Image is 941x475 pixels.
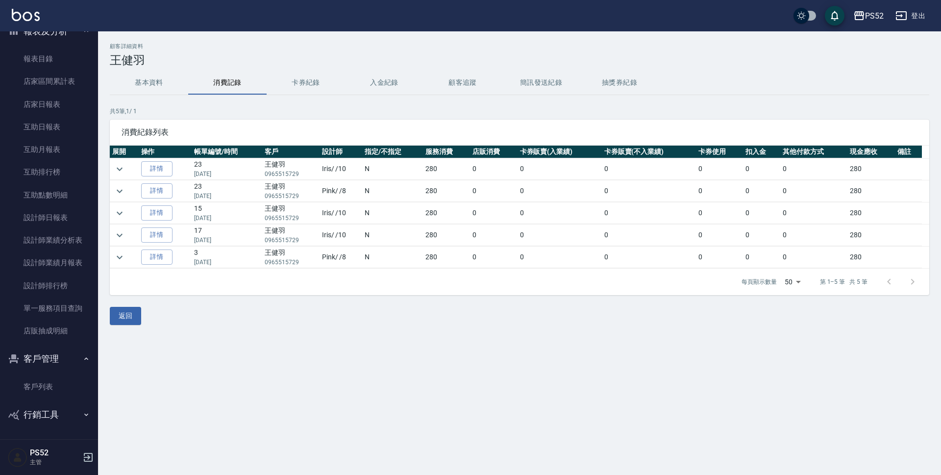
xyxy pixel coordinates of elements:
button: expand row [112,206,127,221]
td: 280 [847,158,894,180]
a: 報表目錄 [4,48,94,70]
td: 280 [423,158,470,180]
td: Iris / /10 [320,225,362,246]
td: 280 [847,225,894,246]
button: save [825,6,844,25]
td: N [362,225,423,246]
td: 0 [602,247,696,268]
div: 50 [781,269,804,295]
th: 服務消費 [423,146,470,158]
td: 0 [470,202,517,224]
button: expand row [112,228,127,243]
a: 詳情 [141,161,173,176]
td: 0 [602,202,696,224]
th: 其他付款方式 [780,146,847,158]
th: 扣入金 [743,146,780,158]
td: 0 [602,225,696,246]
div: PS52 [865,10,884,22]
button: 顧客追蹤 [423,71,502,95]
td: 0 [780,247,847,268]
a: 互助排行榜 [4,161,94,183]
td: 王健羽 [262,158,320,180]
p: 0965515729 [265,170,317,178]
td: 0 [743,158,780,180]
th: 備註 [895,146,922,158]
button: 消費記錄 [188,71,267,95]
img: Person [8,448,27,467]
button: 返回 [110,307,141,325]
td: 3 [192,247,262,268]
button: 基本資料 [110,71,188,95]
th: 帳單編號/時間 [192,146,262,158]
p: [DATE] [194,214,260,223]
p: 主管 [30,458,80,467]
td: 0 [602,180,696,202]
button: 行銷工具 [4,402,94,427]
a: 詳情 [141,250,173,265]
button: expand row [112,162,127,176]
a: 詳情 [141,205,173,221]
td: 15 [192,202,262,224]
p: 0965515729 [265,258,317,267]
a: 設計師業績月報表 [4,251,94,274]
a: 設計師排行榜 [4,275,94,297]
button: 入金紀錄 [345,71,423,95]
a: 單一服務項目查詢 [4,297,94,320]
td: N [362,180,423,202]
a: 互助月報表 [4,138,94,161]
td: 280 [423,202,470,224]
td: Iris / /10 [320,158,362,180]
th: 操作 [139,146,192,158]
a: 設計師日報表 [4,206,94,229]
td: 280 [423,180,470,202]
td: N [362,202,423,224]
td: 0 [780,180,847,202]
td: 0 [780,158,847,180]
button: 報表及分析 [4,19,94,44]
th: 客戶 [262,146,320,158]
p: 共 5 筆, 1 / 1 [110,107,929,116]
td: Pink / /8 [320,180,362,202]
button: PS52 [849,6,888,26]
td: 0 [470,158,517,180]
button: 登出 [891,7,929,25]
th: 卡券販賣(入業績) [518,146,602,158]
a: 店家區間累計表 [4,70,94,93]
p: 第 1–5 筆 共 5 筆 [820,277,867,286]
a: 客戶列表 [4,375,94,398]
td: 0 [696,247,743,268]
td: 0 [780,202,847,224]
h2: 顧客詳細資料 [110,43,929,50]
td: 280 [423,247,470,268]
td: 0 [602,158,696,180]
td: 0 [518,158,602,180]
td: 0 [696,202,743,224]
h3: 王健羽 [110,53,929,67]
p: 0965515729 [265,236,317,245]
td: 280 [423,225,470,246]
a: 詳情 [141,183,173,199]
td: 0 [696,225,743,246]
td: 王健羽 [262,225,320,246]
p: [DATE] [194,258,260,267]
th: 卡券使用 [696,146,743,158]
button: expand row [112,184,127,199]
a: 店家日報表 [4,93,94,116]
td: 0 [780,225,847,246]
p: [DATE] [194,170,260,178]
a: 設計師業績分析表 [4,229,94,251]
p: 每頁顯示數量 [742,277,777,286]
th: 指定/不指定 [362,146,423,158]
a: 詳情 [141,227,173,243]
td: 王健羽 [262,180,320,202]
p: 0965515729 [265,192,317,200]
button: 抽獎券紀錄 [580,71,659,95]
td: 23 [192,158,262,180]
td: Iris / /10 [320,202,362,224]
td: 0 [470,247,517,268]
td: 0 [518,180,602,202]
td: 0 [743,247,780,268]
p: 0965515729 [265,214,317,223]
td: 280 [847,180,894,202]
td: 0 [518,247,602,268]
